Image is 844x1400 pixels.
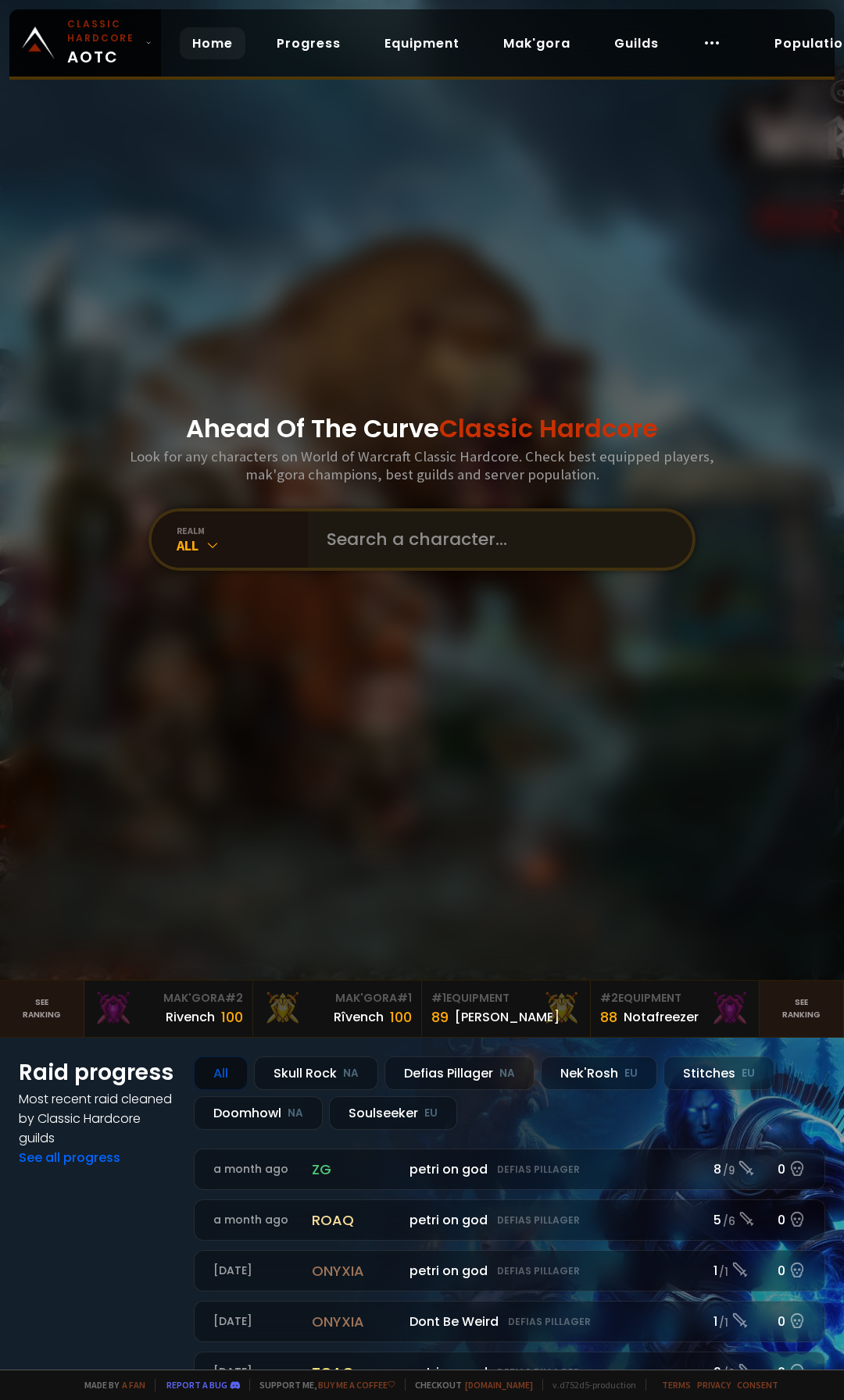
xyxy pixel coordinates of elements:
a: [DOMAIN_NAME] [465,1379,533,1391]
h1: Ahead Of The Curve [186,410,658,447]
div: Doomhowl [194,1096,323,1130]
a: Progress [264,27,353,59]
div: Mak'Gora [263,990,412,1006]
span: Checkout [405,1379,533,1391]
small: NA [343,1066,359,1081]
small: Classic Hardcore [67,17,139,45]
a: [DATE]onyxiapetri on godDefias Pillager1 /10 [194,1250,825,1291]
div: realm [177,525,308,536]
a: Equipment [372,27,472,59]
a: Report a bug [166,1379,227,1391]
h4: Most recent raid cleaned by Classic Hardcore guilds [19,1089,175,1148]
a: a fan [122,1379,145,1391]
small: EU [424,1106,438,1121]
a: Seeranking [760,981,844,1037]
div: All [194,1056,248,1090]
div: Soulseeker [329,1096,457,1130]
div: Rîvench [334,1007,384,1027]
span: # 1 [397,990,412,1006]
a: a month agozgpetri on godDefias Pillager8 /90 [194,1149,825,1190]
small: EU [742,1066,755,1081]
div: Equipment [431,990,581,1006]
a: Classic HardcoreAOTC [9,9,161,77]
span: Support me, [249,1379,395,1391]
span: # 2 [600,990,618,1006]
div: 100 [390,1006,412,1028]
small: NA [288,1106,303,1121]
a: Consent [737,1379,778,1391]
div: Nek'Rosh [541,1056,657,1090]
small: EU [624,1066,638,1081]
div: [PERSON_NAME] [455,1007,560,1027]
div: Mak'Gora [94,990,243,1006]
span: # 1 [431,990,446,1006]
a: a month agoroaqpetri on godDefias Pillager5 /60 [194,1199,825,1241]
div: Rivench [166,1007,215,1027]
a: #1Equipment89[PERSON_NAME] [422,981,591,1037]
h3: Look for any characters on World of Warcraft Classic Hardcore. Check best equipped players, mak'g... [127,447,717,483]
a: Mak'Gora#2Rivench100 [84,981,253,1037]
div: 88 [600,1006,617,1028]
a: Buy me a coffee [318,1379,395,1391]
div: 100 [221,1006,243,1028]
div: Skull Rock [254,1056,378,1090]
span: # 2 [225,990,243,1006]
a: Mak'gora [491,27,583,59]
div: Stitches [663,1056,774,1090]
small: NA [499,1066,515,1081]
span: Classic Hardcore [439,411,658,446]
span: v. d752d5 - production [542,1379,636,1391]
a: Privacy [697,1379,731,1391]
div: Defias Pillager [384,1056,535,1090]
div: 89 [431,1006,449,1028]
a: Guilds [602,27,671,59]
h1: Raid progress [19,1056,175,1089]
a: Home [180,27,245,59]
a: [DATE]onyxiaDont Be WeirdDefias Pillager1 /10 [194,1301,825,1342]
a: Terms [662,1379,691,1391]
a: [DATE]toaqpetri on godDefias Pillager9 /90 [194,1352,825,1393]
div: Equipment [600,990,749,1006]
a: See all progress [19,1149,120,1167]
div: Notafreezer [624,1007,699,1027]
a: #2Equipment88Notafreezer [591,981,760,1037]
span: AOTC [67,17,139,69]
span: Made by [75,1379,145,1391]
div: All [177,536,308,554]
input: Search a character... [317,511,674,568]
a: Mak'Gora#1Rîvench100 [253,981,422,1037]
